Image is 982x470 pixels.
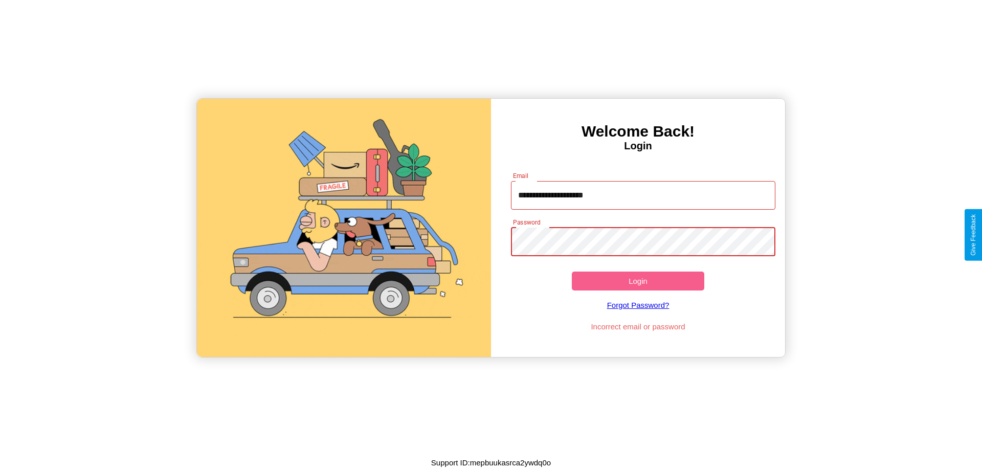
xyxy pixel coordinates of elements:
p: Support ID: mepbuukasrca2ywdq0o [431,456,551,469]
div: Give Feedback [970,214,977,256]
p: Incorrect email or password [506,320,771,333]
label: Password [513,218,540,227]
h3: Welcome Back! [491,123,785,140]
h4: Login [491,140,785,152]
button: Login [572,272,704,290]
a: Forgot Password? [506,290,771,320]
label: Email [513,171,529,180]
img: gif [197,99,491,357]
